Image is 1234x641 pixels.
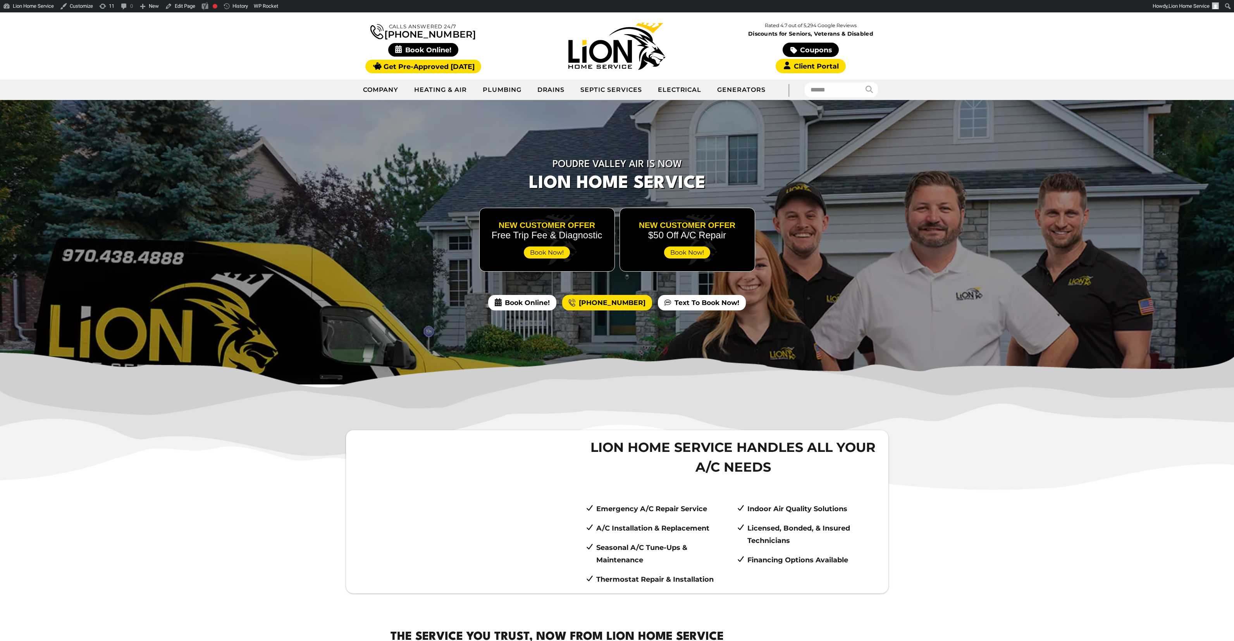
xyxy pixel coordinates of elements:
[562,295,652,310] a: [PHONE_NUMBER]
[783,43,838,57] a: Coupons
[388,43,458,57] span: Book Online!
[650,80,710,100] a: Electrical
[530,80,573,100] a: Drains
[773,79,804,100] div: |
[596,573,730,586] p: Thermostat Repair & Installation
[747,522,881,547] p: Licensed, Bonded, & Insured Technicians
[747,503,881,515] p: Indoor Air Quality Solutions
[479,159,755,196] h1: Lion Home Service
[475,80,530,100] a: Plumbing
[353,442,565,579] iframe: Our History | Lion Home Service
[524,246,570,258] span: Book Now!
[355,80,407,100] a: Company
[596,541,730,567] p: Seasonal A/C Tune-Ups & Maintenance
[714,21,907,30] p: Rated 4.7 out of 5,294 Google Reviews
[573,80,650,100] a: Septic Services
[664,246,710,258] span: Book Now!
[406,80,475,100] a: Heating & Air
[568,22,665,70] img: Lion Home Service
[596,522,730,534] p: A/C Installation & Replacement
[776,59,845,73] a: Client Portal
[213,4,217,9] div: Focus keyphrase not set
[709,80,773,100] a: Generators
[716,31,906,36] span: Discounts for Seniors, Veterans & Disabled
[479,159,755,171] span: Poudre Valley Air is Now
[365,60,481,73] a: Get Pre-Approved [DATE]
[585,438,881,477] span: Lion Home Service Handles All Your A/C Needs
[488,295,556,310] span: Book Online!
[1169,3,1210,9] span: Lion Home Service
[596,503,730,515] p: Emergency A/C Repair Service
[658,295,746,310] a: Text To Book Now!
[370,22,476,39] a: [PHONE_NUMBER]
[747,554,881,566] p: Financing Options Available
